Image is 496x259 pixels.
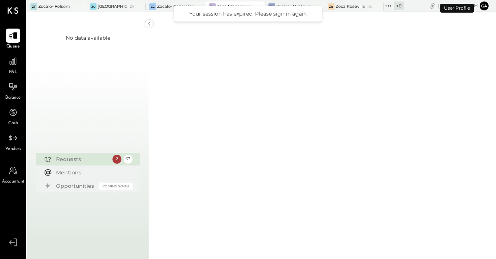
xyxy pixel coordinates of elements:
div: Your session has expired. Please sign in again [181,10,315,17]
span: P&L [9,69,17,76]
span: Balance [5,95,21,101]
a: Queue [0,29,26,50]
span: Cash [8,120,18,127]
div: [DATE] [438,2,478,9]
span: pm [471,3,478,8]
span: Queue [6,43,20,50]
div: Mentions [56,169,129,176]
div: copy link [429,2,436,10]
div: ZM [209,3,216,10]
div: Requests [56,155,109,163]
div: ZM [268,3,275,10]
span: Vendors [5,146,21,153]
div: Zócalo- Folsom [38,4,70,10]
a: Cash [0,105,26,127]
a: Balance [0,80,26,101]
div: Zoca Roseville Inc. [336,4,372,10]
div: ZU [90,3,97,10]
span: 12 : 55 [456,2,470,9]
div: User Profile [440,4,474,13]
a: Accountant [0,164,26,185]
div: ZF [30,3,37,10]
div: Coming Soon [99,183,133,190]
button: ga [480,1,489,10]
div: ZR [328,3,335,10]
span: Accountant [2,178,25,185]
a: Vendors [0,131,26,153]
div: 63 [124,155,133,164]
div: ZC [149,3,156,10]
div: Opportunities [56,182,95,190]
div: Zócalo- Midtown (Zoca Inc.) [276,4,313,10]
div: Zoca Management Services Inc [217,4,254,10]
div: 2 [112,155,121,164]
div: No data available [66,34,110,42]
div: + 0 [394,1,404,10]
a: P&L [0,54,26,76]
div: [GEOGRAPHIC_DATA] [98,4,134,10]
div: Zocalo- Central Kitchen (Commissary) [157,4,194,10]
